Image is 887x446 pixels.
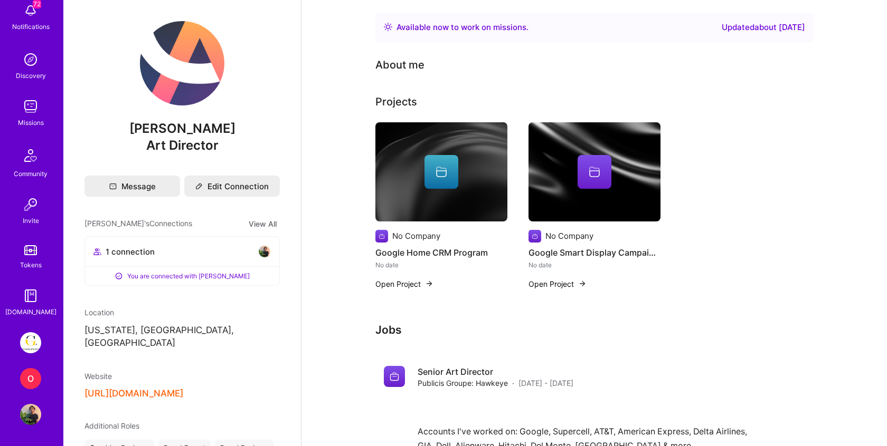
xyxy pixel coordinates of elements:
span: Art Director [146,138,219,153]
h4: Google Home CRM Program [375,246,507,259]
a: User Avatar [17,404,44,425]
a: Guidepoint: Client Platform [17,332,44,353]
img: User Avatar [20,404,41,425]
img: User Avatar [140,21,224,105]
img: teamwork [20,96,41,117]
img: cover [375,122,507,221]
div: Location [84,307,280,318]
img: Company logo [384,366,405,387]
div: Discovery [16,70,46,81]
span: You are connected with [PERSON_NAME] [127,270,250,282]
img: guide book [20,285,41,306]
div: Updated about [DATE] [722,21,805,34]
img: Guidepoint: Client Platform [20,332,41,353]
span: [DATE] - [DATE] [518,377,573,389]
span: · [512,377,514,389]
img: Invite [20,194,41,215]
button: 1 connectionavatarYou are connected with [PERSON_NAME] [84,236,280,286]
button: Open Project [375,278,433,289]
div: Invite [23,215,39,226]
span: Additional Roles [84,421,139,430]
div: Tokens [20,259,42,270]
button: Edit Connection [184,176,280,197]
div: O [20,368,41,389]
div: Notifications [12,21,50,32]
span: [PERSON_NAME] [84,121,280,137]
img: cover [529,122,660,221]
img: tokens [24,245,37,255]
div: About me [375,57,424,73]
img: Company logo [529,230,541,243]
span: Publicis Groupe: Hawkeye [418,377,508,389]
h3: Jobs [375,323,814,336]
span: 1 connection [106,246,155,257]
img: Availability [384,23,392,31]
button: View All [246,218,280,230]
button: Open Project [529,278,587,289]
h4: Google Smart Display Campaigns [529,246,660,259]
i: icon Mail [109,182,117,190]
div: Available now to work on missions . [397,21,529,34]
div: No date [375,259,507,270]
button: [URL][DOMAIN_NAME] [84,388,183,399]
div: [DOMAIN_NAME] [5,306,56,317]
div: Missions [18,117,44,128]
a: O [17,368,44,389]
img: arrow-right [578,279,587,288]
img: discovery [20,49,41,70]
div: Community [14,168,48,179]
span: Website [84,372,112,381]
img: Company logo [375,230,388,243]
img: arrow-right [425,279,433,288]
p: [US_STATE], [GEOGRAPHIC_DATA], [GEOGRAPHIC_DATA] [84,324,280,350]
button: Message [84,176,180,197]
img: avatar [258,245,271,258]
span: [PERSON_NAME]'s Connections [84,218,192,230]
i: icon Collaborator [93,248,101,256]
div: Projects [375,94,417,110]
img: Community [18,143,43,168]
div: No date [529,259,660,270]
h4: Senior Art Director [418,366,573,377]
div: No Company [392,230,440,241]
i: icon Edit [195,182,203,190]
i: icon ConnectedPositive [115,272,123,280]
div: No Company [545,230,593,241]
